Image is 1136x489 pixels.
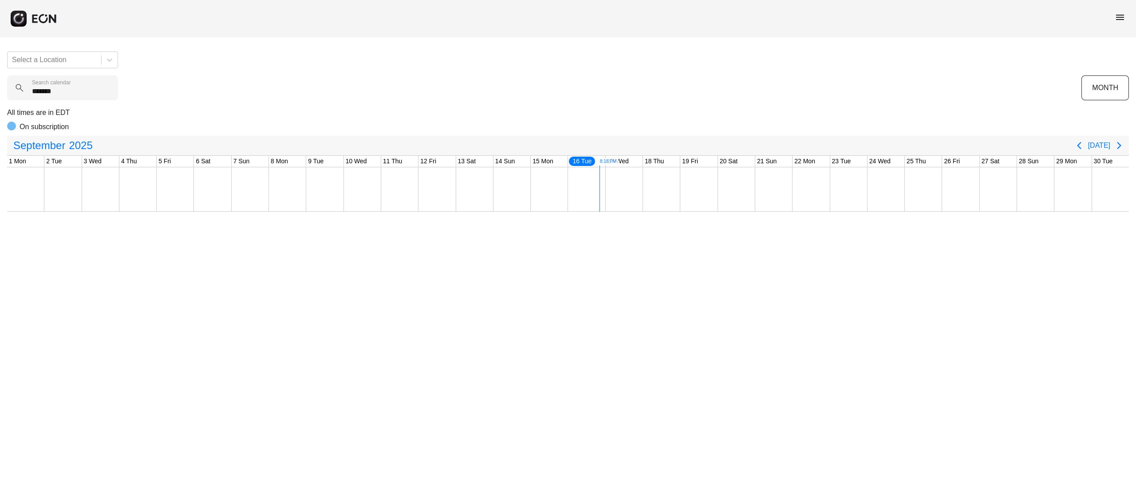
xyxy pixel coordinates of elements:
button: Next page [1110,137,1128,154]
span: 2025 [67,137,94,154]
div: 24 Wed [868,156,892,167]
button: [DATE] [1088,138,1110,154]
div: 26 Fri [942,156,962,167]
div: 16 Tue [568,156,596,167]
div: 25 Thu [905,156,927,167]
div: 22 Mon [793,156,817,167]
div: 18 Thu [643,156,666,167]
div: 29 Mon [1054,156,1079,167]
div: 27 Sat [980,156,1001,167]
div: 13 Sat [456,156,477,167]
span: September [12,137,67,154]
div: 30 Tue [1092,156,1115,167]
div: 17 Wed [606,156,631,167]
div: 20 Sat [718,156,739,167]
p: All times are in EDT [7,107,1129,118]
div: 9 Tue [306,156,325,167]
button: MONTH [1081,75,1129,100]
div: 5 Fri [157,156,173,167]
div: 14 Sun [493,156,517,167]
div: 2 Tue [44,156,63,167]
div: 11 Thu [381,156,404,167]
p: On subscription [20,122,69,132]
button: September2025 [8,137,98,154]
div: 3 Wed [82,156,103,167]
div: 7 Sun [232,156,252,167]
div: 12 Fri [418,156,438,167]
div: 15 Mon [531,156,555,167]
div: 8 Mon [269,156,290,167]
div: 19 Fri [680,156,700,167]
div: 1 Mon [7,156,28,167]
div: 21 Sun [755,156,778,167]
div: 6 Sat [194,156,212,167]
div: 10 Wed [344,156,369,167]
div: 28 Sun [1017,156,1040,167]
span: menu [1115,12,1125,23]
div: 4 Thu [119,156,139,167]
label: Search calendar [32,79,71,86]
div: 23 Tue [830,156,853,167]
button: Previous page [1070,137,1088,154]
